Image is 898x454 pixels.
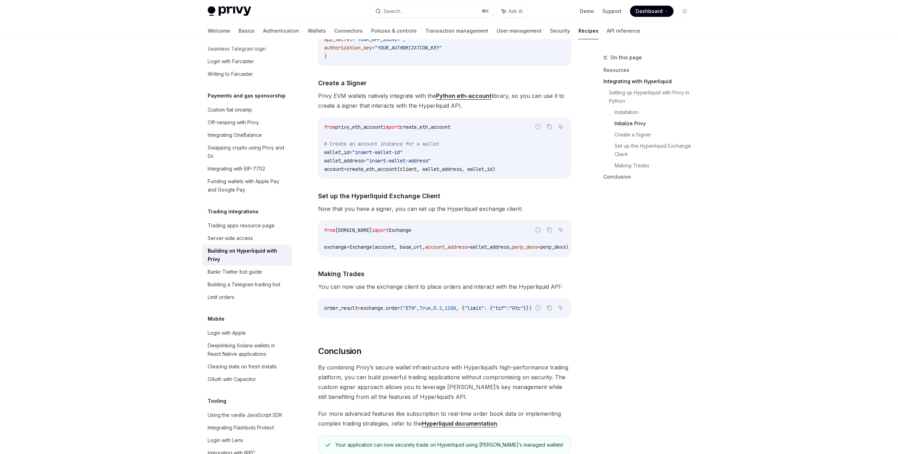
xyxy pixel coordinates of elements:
[208,423,274,432] div: Integrating Flashbots Protect
[208,6,251,16] img: light logo
[556,303,565,312] button: Ask AI
[550,22,570,39] a: Security
[208,268,262,276] div: Bankr Twitter bot guide
[202,104,292,116] a: Custom fiat onramp
[202,434,292,447] a: Login with Lens
[445,305,456,311] span: 1100
[607,22,640,39] a: API reference
[208,293,234,301] div: Limit orders
[324,166,344,172] span: account
[318,91,571,111] span: Privy EVM wallets natively integrate with the library, so you can use it to create a signer that ...
[239,22,255,39] a: Basics
[347,166,495,172] span: create_eth_account(client, wallet_address, wallet_id)
[630,6,673,17] a: Dashboard
[202,327,292,339] a: Login with Apple
[202,278,292,291] a: Building a Telegram trading bot
[318,269,364,279] span: Making Trades
[615,129,696,140] a: Create a Signer
[202,68,292,80] a: Writing to Farcaster
[370,5,493,18] button: Search...⌘K
[202,421,292,434] a: Integrating Flashbots Protect
[202,129,292,141] a: Integrating OneBalance
[545,225,554,234] button: Copy the contents from the code block
[603,76,696,87] a: Integrating with Hyperliquid
[425,22,488,39] a: Transaction management
[534,303,543,312] button: Report incorrect code
[361,305,403,311] span: exchange.order(
[352,36,355,42] span: =
[263,22,299,39] a: Authentication
[335,227,372,233] span: [DOMAIN_NAME]
[208,362,277,371] div: Clearing state on fresh installs
[208,131,262,139] div: Integrating OneBalance
[208,411,282,419] div: Using the vanilla JavaScript SDK
[615,107,696,118] a: Installation
[355,36,403,42] span: "YOUR_APP_SECRET"
[366,158,431,164] span: "insert-wallet-address"
[512,244,537,250] span: perp_dexs
[208,247,288,263] div: Building on Hyperliquid with Privy
[425,244,467,250] span: account_address
[208,375,256,383] div: OAuth with Capacitor
[202,175,292,196] a: Funding wallets with Apple Pay and Google Pay
[318,282,571,292] span: You can now use the exchange client to place orders and interact with the Hyperliquid API:
[384,7,403,15] div: Search...
[497,5,528,18] button: Ask AI
[208,165,265,173] div: Integrating with EIP-7702
[324,124,335,130] span: from
[318,409,571,428] span: For more advanced features like subscription to real-time order book data or implementing complex...
[470,244,512,250] span: wallet_address,
[208,280,280,289] div: Building a Telegram trading bot
[363,158,366,164] span: =
[371,22,417,39] a: Policies & controls
[208,341,288,358] div: Deeplinking Solana wallets in React Native applications
[318,204,571,214] span: Now that you have a signer, you can set up the Hyperliquid exchange client:
[580,8,594,15] a: Demo
[208,177,288,194] div: Funding wallets with Apple Pay and Google Pay
[400,124,450,130] span: create_eth_account
[679,6,690,17] button: Toggle dark mode
[545,122,554,131] button: Copy the contents from the code block
[523,305,532,311] span: }})
[318,78,367,88] span: Create a Signer
[324,36,352,42] span: app_secret
[202,339,292,360] a: Deeplinking Solana wallets in React Native applications
[208,143,288,160] div: Swapping crypto using Privy and 0x
[420,305,431,311] span: True
[202,141,292,162] a: Swapping crypto using Privy and 0x
[324,305,358,311] span: order_result
[534,122,543,131] button: Report incorrect code
[482,8,489,14] span: ⌘ K
[383,124,400,130] span: import
[556,122,565,131] button: Ask AI
[202,162,292,175] a: Integrating with EIP-7702
[349,244,425,250] span: Exchange(account, base_url,
[318,191,440,201] span: Set up the Hyperliquid Exchange Client
[434,305,442,311] span: 0.2
[603,65,696,76] a: Resources
[324,141,439,147] span: # Create an account instance for a wallet
[615,140,696,160] a: Set up the Hyperliquid Exchange Client
[442,305,445,311] span: ,
[456,305,464,311] span: , {
[636,8,663,15] span: Dashboard
[467,244,470,250] span: =
[417,305,420,311] span: ,
[484,305,492,311] span: : {
[358,305,361,311] span: =
[422,420,497,427] a: Hyperliquid documentation
[324,149,349,155] span: wallet_id
[308,22,326,39] a: Wallets
[431,305,434,311] span: ,
[202,245,292,266] a: Building on Hyperliquid with Privy
[372,45,375,51] span: =
[202,409,292,421] a: Using the vanilla JavaScript SDK
[534,225,543,234] button: Report incorrect code
[609,87,696,107] a: Setting up Hyperliquid with Privy in Python
[208,221,275,230] div: Trading apps resource page
[208,70,253,78] div: Writing to Farcaster
[509,305,523,311] span: "Gtc"
[202,55,292,68] a: Login with Farcaster
[324,158,363,164] span: wallet_address
[497,22,542,39] a: User management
